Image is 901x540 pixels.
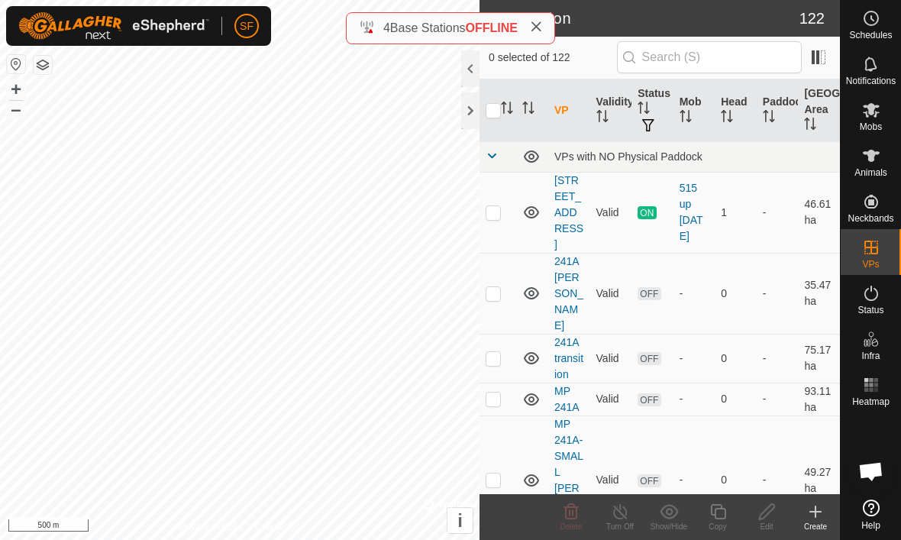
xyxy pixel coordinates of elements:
[596,521,644,532] div: Turn Off
[680,112,692,124] p-sorticon: Activate to sort
[798,79,840,142] th: [GEOGRAPHIC_DATA] Area
[554,385,580,413] a: MP 241A
[680,180,709,244] div: 515 up [DATE]
[763,112,775,124] p-sorticon: Activate to sort
[757,172,799,253] td: -
[590,383,632,416] td: Valid
[861,351,880,361] span: Infra
[757,383,799,416] td: -
[554,255,583,331] a: 241A [PERSON_NAME]
[862,260,879,269] span: VPs
[857,306,883,315] span: Status
[715,253,757,334] td: 0
[638,352,660,365] span: OFF
[680,391,709,407] div: -
[860,122,882,131] span: Mobs
[848,214,893,223] span: Neckbands
[457,510,463,531] span: i
[240,18,254,34] span: SF
[255,520,300,534] a: Contact Us
[554,174,583,251] a: [STREET_ADDRESS]
[680,286,709,302] div: -
[447,508,473,533] button: i
[638,287,660,300] span: OFF
[489,9,799,27] h2: In Rotation
[680,472,709,488] div: -
[673,79,715,142] th: Mob
[638,393,660,406] span: OFF
[554,336,583,380] a: 241A transition
[638,474,660,487] span: OFF
[590,79,632,142] th: Validity
[631,79,673,142] th: Status
[590,253,632,334] td: Valid
[721,112,733,124] p-sorticon: Activate to sort
[554,150,834,163] div: VPs with NO Physical Paddock
[383,21,390,34] span: 4
[7,80,25,99] button: +
[638,206,656,219] span: ON
[693,521,742,532] div: Copy
[798,172,840,253] td: 46.61 ha
[466,21,518,34] span: OFFLINE
[715,79,757,142] th: Head
[489,50,617,66] span: 0 selected of 122
[644,521,693,532] div: Show/Hide
[798,383,840,416] td: 93.11 ha
[7,100,25,118] button: –
[638,104,650,116] p-sorticon: Activate to sort
[861,521,880,530] span: Help
[617,41,802,73] input: Search (S)
[18,12,209,40] img: Gallagher Logo
[846,76,896,86] span: Notifications
[791,521,840,532] div: Create
[522,104,534,116] p-sorticon: Activate to sort
[852,397,890,406] span: Heatmap
[390,21,466,34] span: Base Stations
[596,112,609,124] p-sorticon: Activate to sort
[715,334,757,383] td: 0
[680,351,709,367] div: -
[849,31,892,40] span: Schedules
[742,521,791,532] div: Edit
[34,56,52,74] button: Map Layers
[757,253,799,334] td: -
[804,120,816,132] p-sorticon: Activate to sort
[841,493,901,536] a: Help
[501,104,513,116] p-sorticon: Activate to sort
[590,334,632,383] td: Valid
[854,168,887,177] span: Animals
[560,522,583,531] span: Delete
[848,448,894,494] div: Open chat
[715,383,757,416] td: 0
[799,7,825,30] span: 122
[715,172,757,253] td: 1
[7,55,25,73] button: Reset Map
[179,520,237,534] a: Privacy Policy
[798,334,840,383] td: 75.17 ha
[757,79,799,142] th: Paddock
[798,253,840,334] td: 35.47 ha
[548,79,590,142] th: VP
[757,334,799,383] td: -
[590,172,632,253] td: Valid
